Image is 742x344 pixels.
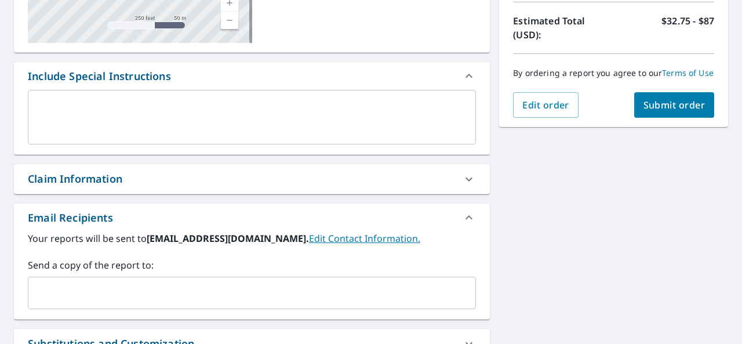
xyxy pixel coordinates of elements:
p: Estimated Total (USD): [513,14,613,42]
div: Email Recipients [14,204,490,231]
a: EditContactInfo [309,232,420,245]
label: Your reports will be sent to [28,231,476,245]
button: Submit order [634,92,715,118]
span: Edit order [522,99,569,111]
div: Claim Information [14,164,490,194]
span: Submit order [643,99,705,111]
p: By ordering a report you agree to our [513,68,714,78]
a: Current Level 17, Zoom Out [221,12,238,29]
div: Include Special Instructions [14,62,490,90]
div: Email Recipients [28,210,113,226]
p: $32.75 - $87 [661,14,714,42]
div: Include Special Instructions [28,68,171,84]
a: Terms of Use [662,67,714,78]
label: Send a copy of the report to: [28,258,476,272]
button: Edit order [513,92,579,118]
div: Claim Information [28,171,122,187]
b: [EMAIL_ADDRESS][DOMAIN_NAME]. [147,232,309,245]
